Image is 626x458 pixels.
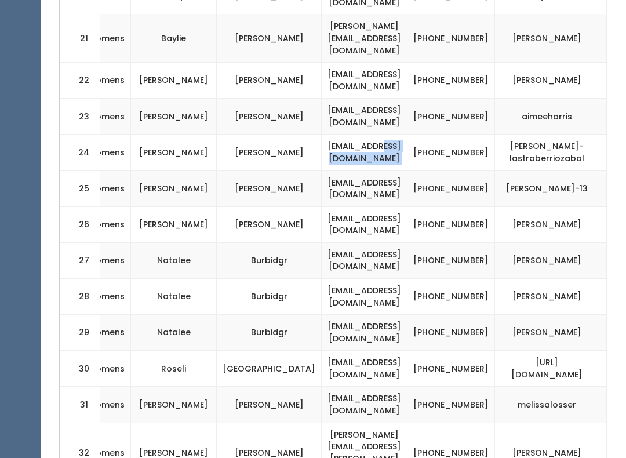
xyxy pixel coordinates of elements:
[83,206,131,242] td: womens
[60,279,100,315] td: 28
[60,387,100,423] td: 31
[217,63,322,99] td: [PERSON_NAME]
[322,99,407,135] td: [EMAIL_ADDRESS][DOMAIN_NAME]
[83,170,131,206] td: womens
[495,242,607,278] td: [PERSON_NAME]
[407,14,495,63] td: [PHONE_NUMBER]
[217,242,322,278] td: Burbidgr
[217,206,322,242] td: [PERSON_NAME]
[60,315,100,351] td: 29
[83,279,131,315] td: womens
[407,351,495,387] td: [PHONE_NUMBER]
[131,63,217,99] td: [PERSON_NAME]
[60,242,100,278] td: 27
[322,135,407,170] td: [EMAIL_ADDRESS][DOMAIN_NAME]
[83,315,131,351] td: womens
[322,63,407,99] td: [EMAIL_ADDRESS][DOMAIN_NAME]
[131,135,217,170] td: [PERSON_NAME]
[83,387,131,423] td: womens
[495,14,607,63] td: [PERSON_NAME]
[83,99,131,135] td: womens
[217,14,322,63] td: [PERSON_NAME]
[407,99,495,135] td: [PHONE_NUMBER]
[495,279,607,315] td: [PERSON_NAME]
[60,63,100,99] td: 22
[407,206,495,242] td: [PHONE_NUMBER]
[131,387,217,423] td: [PERSON_NAME]
[407,387,495,423] td: [PHONE_NUMBER]
[217,279,322,315] td: Burbidgr
[217,135,322,170] td: [PERSON_NAME]
[83,63,131,99] td: womens
[60,170,100,206] td: 25
[131,206,217,242] td: [PERSON_NAME]
[322,315,407,351] td: [EMAIL_ADDRESS][DOMAIN_NAME]
[322,14,407,63] td: [PERSON_NAME][EMAIL_ADDRESS][DOMAIN_NAME]
[407,63,495,99] td: [PHONE_NUMBER]
[131,99,217,135] td: [PERSON_NAME]
[407,279,495,315] td: [PHONE_NUMBER]
[495,315,607,351] td: [PERSON_NAME]
[83,242,131,278] td: womens
[131,14,217,63] td: Baylie
[83,14,131,63] td: womens
[217,315,322,351] td: Burbidgr
[495,170,607,206] td: [PERSON_NAME]-13
[60,351,100,387] td: 30
[322,387,407,423] td: [EMAIL_ADDRESS][DOMAIN_NAME]
[60,135,100,170] td: 24
[131,351,217,387] td: Roseli
[495,99,607,135] td: aimeeharris
[407,315,495,351] td: [PHONE_NUMBER]
[131,242,217,278] td: Natalee
[217,99,322,135] td: [PERSON_NAME]
[131,315,217,351] td: Natalee
[322,279,407,315] td: [EMAIL_ADDRESS][DOMAIN_NAME]
[217,387,322,423] td: [PERSON_NAME]
[131,170,217,206] td: [PERSON_NAME]
[495,135,607,170] td: [PERSON_NAME]-lastraberriozabal
[60,99,100,135] td: 23
[322,351,407,387] td: [EMAIL_ADDRESS][DOMAIN_NAME]
[217,351,322,387] td: [GEOGRAPHIC_DATA]
[217,170,322,206] td: [PERSON_NAME]
[322,206,407,242] td: [EMAIL_ADDRESS][DOMAIN_NAME]
[83,135,131,170] td: womens
[322,170,407,206] td: [EMAIL_ADDRESS][DOMAIN_NAME]
[60,206,100,242] td: 26
[495,387,607,423] td: melissalosser
[407,170,495,206] td: [PHONE_NUMBER]
[322,242,407,278] td: [EMAIL_ADDRESS][DOMAIN_NAME]
[407,242,495,278] td: [PHONE_NUMBER]
[60,14,100,63] td: 21
[495,206,607,242] td: [PERSON_NAME]
[131,279,217,315] td: Natalee
[83,351,131,387] td: womens
[495,351,607,387] td: [URL][DOMAIN_NAME]
[407,135,495,170] td: [PHONE_NUMBER]
[495,63,607,99] td: [PERSON_NAME]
